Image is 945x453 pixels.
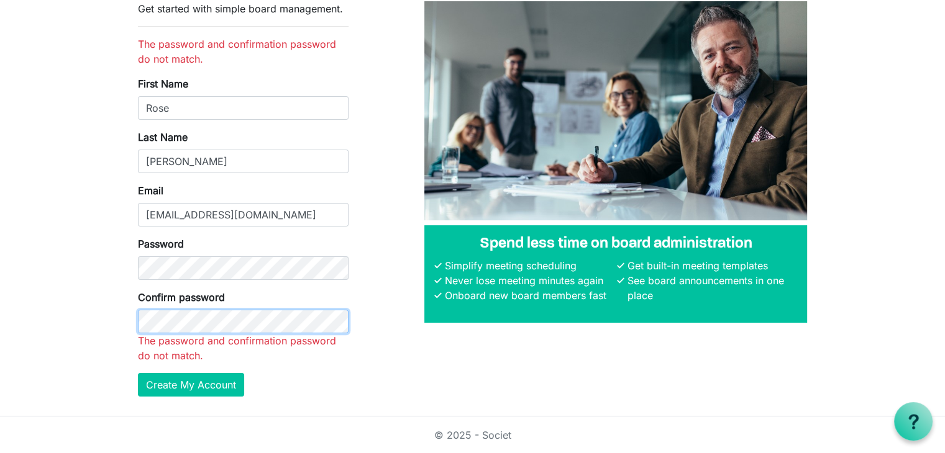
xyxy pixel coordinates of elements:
label: Confirm password [138,290,225,305]
li: Onboard new board members fast [442,288,614,303]
span: Get started with simple board management. [138,2,343,15]
label: Last Name [138,130,188,145]
a: © 2025 - Societ [434,429,511,441]
li: Simplify meeting scheduling [442,258,614,273]
li: Get built-in meeting templates [624,258,797,273]
li: The password and confirmation password do not match. [138,37,349,66]
li: See board announcements in one place [624,273,797,303]
li: Never lose meeting minutes again [442,273,614,288]
label: Password [138,236,184,251]
h4: Spend less time on board administration [434,235,797,253]
label: Email [138,183,163,198]
img: A photograph of board members sitting at a table [424,1,807,220]
span: The password and confirmation password do not match. [138,334,336,362]
button: Create My Account [138,373,244,397]
label: First Name [138,76,188,91]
